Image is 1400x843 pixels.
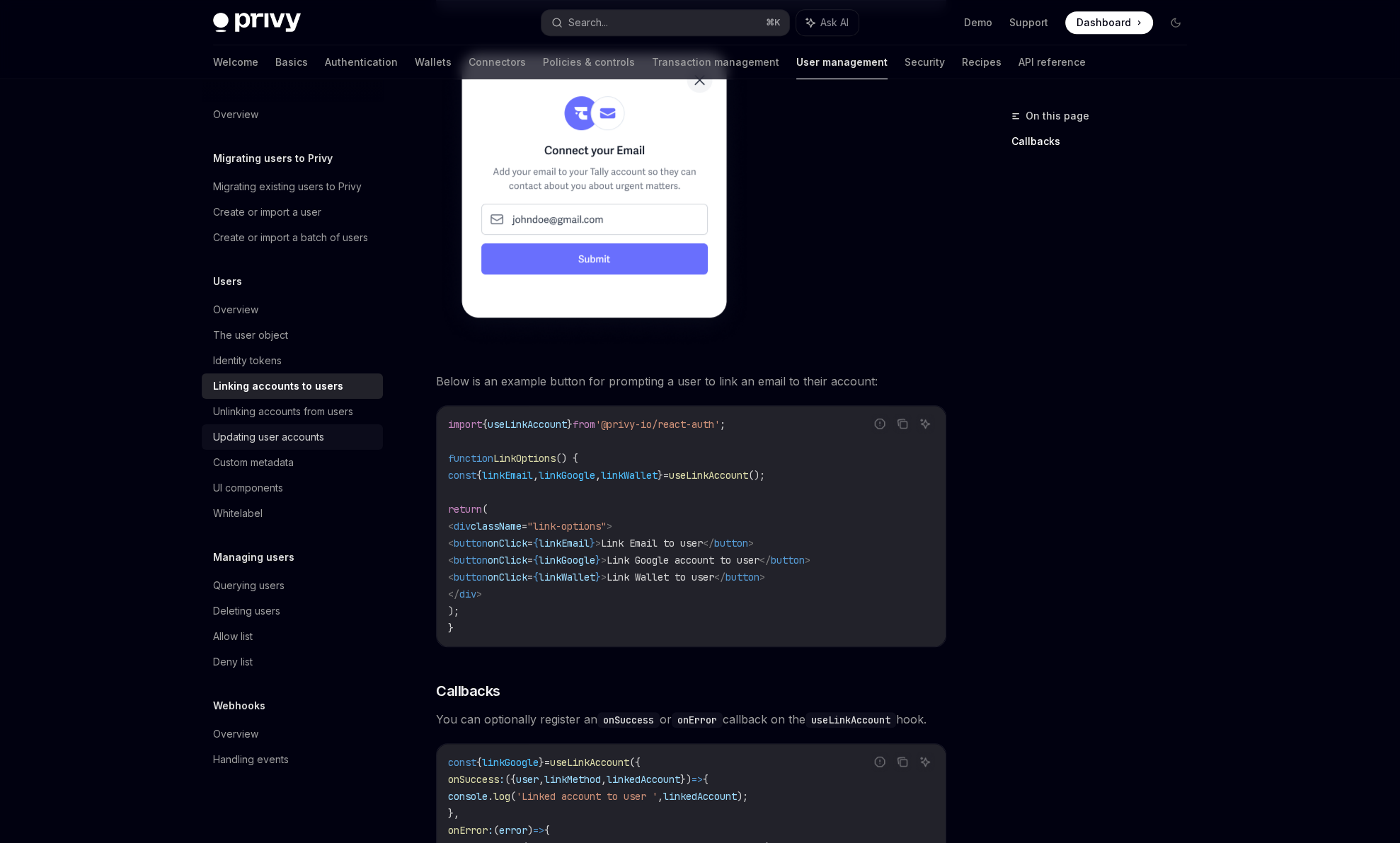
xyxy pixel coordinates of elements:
span: Link Email to user [601,537,703,550]
span: > [601,571,607,583]
a: Overview [202,297,383,322]
a: Security [905,45,945,79]
button: Copy the contents from the code block [893,414,912,433]
span: linkGoogle [539,554,595,566]
span: Link Wallet to user [607,571,714,583]
a: Unlinking accounts from users [202,399,383,424]
span: ({ [505,773,516,786]
span: ); [737,790,748,803]
span: , [539,773,544,786]
a: Identity tokens [202,348,383,373]
div: Linking accounts to users [213,378,343,395]
span: = [527,554,533,566]
span: log [493,790,510,803]
span: linkWallet [539,571,595,583]
span: return [448,503,482,516]
span: : [488,824,493,837]
a: Basics [275,45,308,79]
span: </ [448,588,459,600]
span: onClick [488,537,527,550]
a: Overview [202,102,383,127]
span: onClick [488,554,527,566]
span: button [771,554,805,566]
button: Report incorrect code [871,752,889,771]
span: linkWallet [601,469,658,482]
span: { [482,418,488,431]
span: linkEmail [482,469,533,482]
span: = [527,571,533,583]
a: Whitelabel [202,501,383,526]
a: Welcome [213,45,258,79]
span: onError [448,824,488,837]
code: onSuccess [597,712,660,728]
span: { [533,537,539,550]
button: Ask AI [916,752,934,771]
button: Toggle dark mode [1164,11,1187,34]
a: Allow list [202,624,383,649]
span: useLinkAccount [550,756,629,769]
div: Whitelabel [213,505,263,522]
span: ( [482,503,488,516]
h5: Webhooks [213,697,265,714]
a: Create or import a user [202,199,383,225]
span: => [533,824,544,837]
span: You can optionally register an or callback on the hook. [436,709,946,729]
span: function [448,452,493,465]
div: Unlinking accounts from users [213,403,353,420]
span: useLinkAccount [669,469,748,482]
a: Updating user accounts [202,424,383,450]
div: Deny list [213,653,253,670]
span: 'Linked account to user ' [516,790,658,803]
span: > [607,520,612,533]
span: button [454,554,488,566]
span: => [692,773,703,786]
span: } [658,469,663,482]
span: ) [527,824,533,837]
button: Report incorrect code [871,414,889,433]
span: }, [448,807,459,820]
span: = [522,520,527,533]
span: } [539,756,544,769]
span: = [527,537,533,550]
span: linkedAccount [607,773,680,786]
span: Dashboard [1077,16,1131,30]
span: Callbacks [436,681,500,701]
span: linkedAccount [663,790,737,803]
span: console [448,790,488,803]
code: onError [672,712,723,728]
span: LinkOptions [493,452,556,465]
span: , [658,790,663,803]
a: Create or import a batch of users [202,225,383,250]
span: useLinkAccount [488,418,567,431]
a: Handling events [202,747,383,772]
button: Ask AI [916,414,934,433]
span: "link-options" [527,520,607,533]
a: Support [1009,16,1048,30]
a: Dashboard [1065,11,1153,34]
span: } [567,418,573,431]
span: < [448,554,454,566]
span: linkEmail [539,537,590,550]
span: } [595,571,601,583]
span: ( [493,824,499,837]
div: Allow list [213,628,253,645]
div: Querying users [213,577,285,594]
span: { [476,756,482,769]
span: , [595,469,601,482]
span: </ [703,537,714,550]
a: Connectors [469,45,526,79]
div: Overview [213,106,258,123]
div: Overview [213,726,258,743]
span: , [533,469,539,482]
a: Querying users [202,573,383,598]
span: > [759,571,765,583]
a: API reference [1019,45,1086,79]
span: . [488,790,493,803]
div: Deleting users [213,603,280,620]
span: </ [759,554,771,566]
span: '@privy-io/react-auth' [595,418,720,431]
div: Search... [568,14,608,31]
a: Deny list [202,649,383,675]
span: } [595,554,601,566]
div: Identity tokens [213,352,282,369]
